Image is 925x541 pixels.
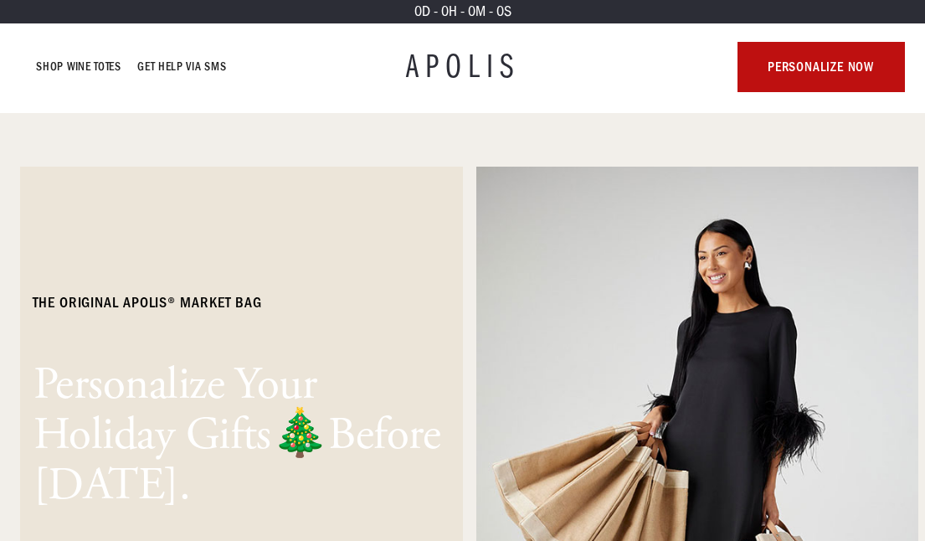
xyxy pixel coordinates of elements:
[138,57,227,77] a: GET HELP VIA SMS
[441,3,457,20] span: 0H
[37,57,121,77] a: Shop Wine Totes
[496,3,511,20] span: 0S
[460,3,465,20] span: -
[468,3,486,20] span: 0M
[489,3,493,20] span: -
[33,293,262,313] h6: The ORIGINAL Apolis® Market bag
[737,42,905,92] a: Personalize now
[406,50,520,84] a: APOLIS
[33,360,450,511] h1: Personalize Your Holiday Gifts🎄Before [DATE].
[414,3,430,20] span: 0D
[434,3,438,20] span: -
